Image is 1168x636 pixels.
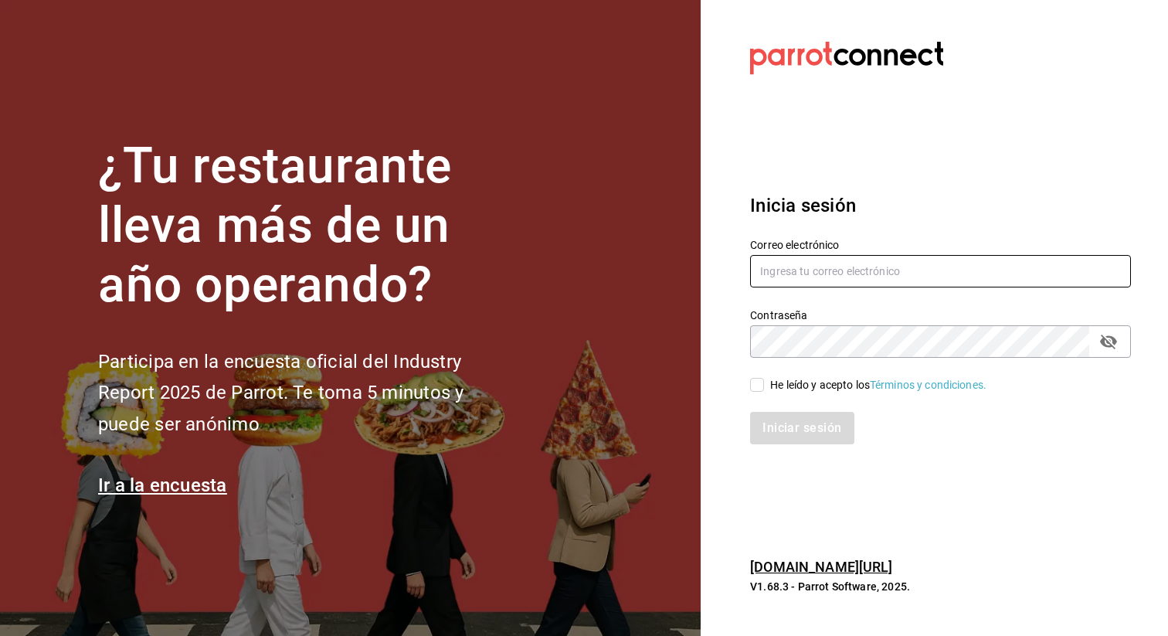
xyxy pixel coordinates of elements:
[750,310,1131,321] label: Contraseña
[98,137,515,315] h1: ¿Tu restaurante lleva más de un año operando?
[750,579,1131,594] p: V1.68.3 - Parrot Software, 2025.
[1095,328,1122,355] button: passwordField
[98,474,227,496] a: Ir a la encuesta
[750,559,892,575] a: [DOMAIN_NAME][URL]
[750,255,1131,287] input: Ingresa tu correo electrónico
[870,379,986,391] a: Términos y condiciones.
[750,192,1131,219] h3: Inicia sesión
[98,346,515,440] h2: Participa en la encuesta oficial del Industry Report 2025 de Parrot. Te toma 5 minutos y puede se...
[750,240,1131,250] label: Correo electrónico
[770,377,986,393] div: He leído y acepto los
